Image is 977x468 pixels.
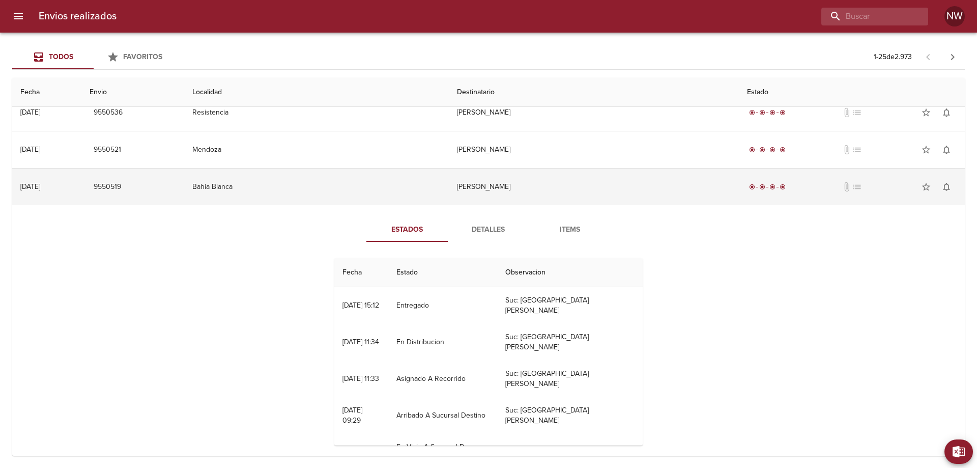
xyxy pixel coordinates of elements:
[334,258,388,287] th: Fecha
[454,224,523,236] span: Detalles
[852,107,862,118] span: No tiene pedido asociado
[936,140,957,160] button: Activar notificaciones
[90,103,127,122] button: 9550536
[20,108,40,117] div: [DATE]
[780,109,786,116] span: radio_button_checked
[921,145,931,155] span: star_border
[388,258,497,287] th: Estado
[944,6,965,26] div: NW
[916,51,940,62] span: Pagina anterior
[780,184,786,190] span: radio_button_checked
[49,52,73,61] span: Todos
[759,109,765,116] span: radio_button_checked
[842,107,852,118] span: No tiene documentos adjuntos
[497,361,642,397] td: Suc: [GEOGRAPHIC_DATA][PERSON_NAME]
[941,107,952,118] span: notifications_none
[916,102,936,123] button: Agregar a favoritos
[936,177,957,197] button: Activar notificaciones
[90,178,125,197] button: 9550519
[821,8,911,25] input: buscar
[20,182,40,191] div: [DATE]
[769,109,775,116] span: radio_button_checked
[769,184,775,190] span: radio_button_checked
[12,45,175,69] div: Tabs Envios
[916,140,936,160] button: Agregar a favoritos
[780,147,786,153] span: radio_button_checked
[12,78,81,107] th: Fecha
[944,6,965,26] div: Abrir información de usuario
[94,181,121,194] span: 9550519
[388,287,497,324] td: Entregado
[123,52,162,61] span: Favoritos
[342,374,379,383] div: [DATE] 11:33
[388,397,497,434] td: Arribado A Sucursal Destino
[497,258,642,287] th: Observacion
[842,145,852,155] span: No tiene documentos adjuntos
[759,147,765,153] span: radio_button_checked
[874,52,912,62] p: 1 - 25 de 2.973
[184,131,448,168] td: Mendoza
[449,94,739,131] td: [PERSON_NAME]
[94,144,121,156] span: 9550521
[921,182,931,192] span: star_border
[388,324,497,361] td: En Distribucion
[852,145,862,155] span: No tiene pedido asociado
[921,107,931,118] span: star_border
[184,169,448,205] td: Bahia Blanca
[535,224,605,236] span: Items
[6,4,31,29] button: menu
[842,182,852,192] span: No tiene documentos adjuntos
[449,169,739,205] td: [PERSON_NAME]
[941,182,952,192] span: notifications_none
[81,78,185,107] th: Envio
[342,338,379,346] div: [DATE] 11:34
[20,145,40,154] div: [DATE]
[944,439,973,464] button: Exportar Excel
[941,145,952,155] span: notifications_none
[366,217,611,242] div: Tabs detalle de guia
[342,301,379,310] div: [DATE] 15:12
[759,184,765,190] span: radio_button_checked
[749,147,755,153] span: radio_button_checked
[388,361,497,397] td: Asignado A Recorrido
[747,182,788,192] div: Entregado
[769,147,775,153] span: radio_button_checked
[184,78,448,107] th: Localidad
[747,145,788,155] div: Entregado
[916,177,936,197] button: Agregar a favoritos
[449,131,739,168] td: [PERSON_NAME]
[94,106,123,119] span: 9550536
[497,397,642,434] td: Suc: [GEOGRAPHIC_DATA][PERSON_NAME]
[497,324,642,361] td: Suc: [GEOGRAPHIC_DATA][PERSON_NAME]
[184,94,448,131] td: Resistencia
[372,224,442,236] span: Estados
[940,45,965,69] span: Pagina siguiente
[497,287,642,324] td: Suc: [GEOGRAPHIC_DATA][PERSON_NAME]
[747,107,788,118] div: Entregado
[39,8,117,24] h6: Envios realizados
[739,78,965,107] th: Estado
[852,182,862,192] span: No tiene pedido asociado
[342,406,362,425] div: [DATE] 09:29
[90,141,125,159] button: 9550521
[749,109,755,116] span: radio_button_checked
[749,184,755,190] span: radio_button_checked
[449,78,739,107] th: Destinatario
